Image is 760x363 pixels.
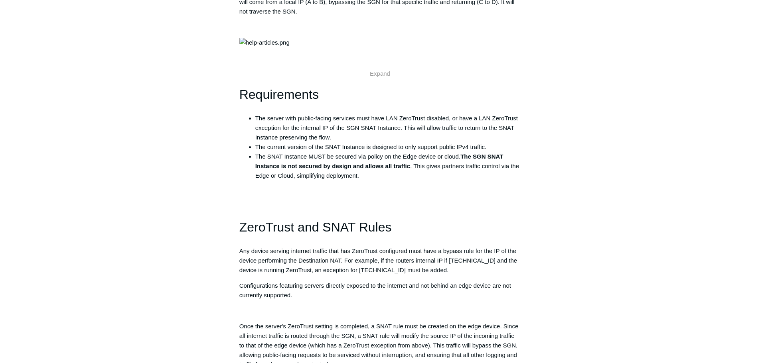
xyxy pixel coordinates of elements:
span: Configurations featuring servers directly exposed to the internet and not behind an edge device a... [239,282,511,298]
img: help-articles.png [239,38,290,47]
span: The server with public-facing services must have LAN ZeroTrust disabled, or have a LAN ZeroTrust ... [255,115,518,141]
span: is not secured by design and allows all traffic [281,163,410,169]
span: Any device serving internet traffic that has ZeroTrust configured must have a bypass rule for the... [239,247,517,273]
span: ZeroTrust and SNAT Rules [239,220,392,234]
a: Expand [370,70,390,77]
span: The SGN SNAT Instance [255,153,503,169]
span: The current version of the SNAT Instance is designed to only support public IPv4 traffic. [255,143,486,150]
span: . This gives partners traffic control via the Edge or Cloud, simplifying deployment. [255,163,519,179]
span: The SNAT Instance MUST be secured via policy on the Edge device or cloud. [255,153,460,160]
span: Requirements [239,87,319,102]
